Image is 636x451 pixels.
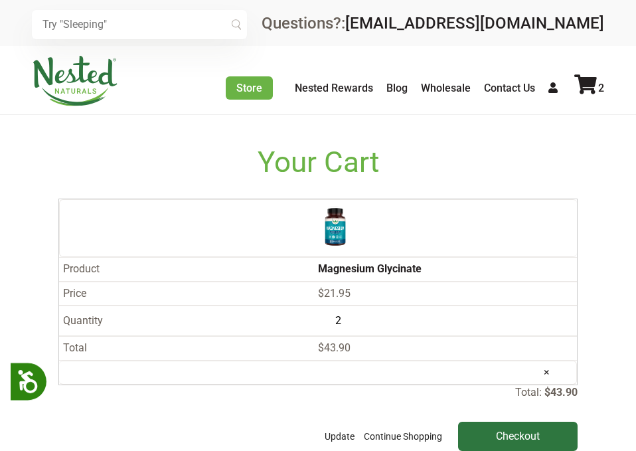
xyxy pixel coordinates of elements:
a: × [533,355,560,389]
a: Nested Rewards [295,82,373,94]
button: Update [321,422,358,451]
a: [EMAIL_ADDRESS][DOMAIN_NAME] [345,14,604,33]
a: 2 [574,82,604,94]
span: $21.95 [318,287,351,300]
img: Nested Naturals [32,56,118,106]
p: $43.90 [544,386,578,399]
a: Wholesale [421,82,471,94]
span: $43.90 [318,341,351,354]
img: Magnesium Glycinate - USA [319,205,352,248]
span: 2 [598,82,604,94]
a: Store [226,76,273,100]
div: Questions?: [262,15,604,31]
a: Magnesium Glycinate [318,262,422,275]
a: Blog [386,82,408,94]
input: Try "Sleeping" [32,10,247,39]
a: Continue Shopping [360,422,445,451]
div: Total: [58,385,578,450]
h1: Your Cart [58,145,578,179]
input: Checkout [458,422,578,451]
a: Contact Us [484,82,535,94]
